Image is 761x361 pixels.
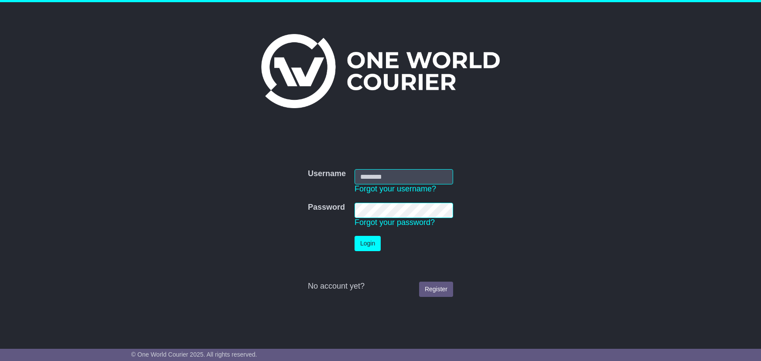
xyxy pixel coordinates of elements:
[308,169,346,179] label: Username
[419,282,453,297] a: Register
[131,351,257,358] span: © One World Courier 2025. All rights reserved.
[355,236,381,251] button: Login
[355,184,436,193] a: Forgot your username?
[308,203,345,212] label: Password
[308,282,453,291] div: No account yet?
[261,34,499,108] img: One World
[355,218,435,227] a: Forgot your password?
